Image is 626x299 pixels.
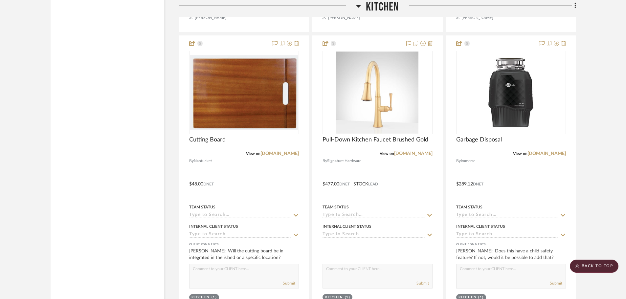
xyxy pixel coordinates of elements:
[189,224,238,229] div: Internal Client Status
[189,248,299,261] div: [PERSON_NAME]: Will the cutting board be in integrated in the island or a specific location?
[189,232,291,238] input: Type to Search…
[189,136,226,143] span: Cutting Board
[570,260,618,273] scroll-to-top-button: BACK TO TOP
[456,224,505,229] div: Internal Client Status
[323,51,432,134] div: 0
[513,152,527,156] span: View on
[456,136,502,143] span: Garbage Disposal
[323,158,327,164] span: By
[323,232,424,238] input: Type to Search…
[283,280,295,286] button: Submit
[456,158,461,164] span: By
[457,51,566,134] div: 0
[323,212,424,219] input: Type to Search…
[327,158,361,164] span: Signature Hardware
[189,158,194,164] span: By
[323,204,349,210] div: Team Status
[190,55,298,130] img: Cutting Board
[416,280,429,286] button: Submit
[456,248,566,261] div: [PERSON_NAME]: Does this have a child safety feature? If not, would it be possible to add that?
[246,152,260,156] span: View on
[461,158,475,164] span: Immerse
[456,232,558,238] input: Type to Search…
[380,152,394,156] span: View on
[470,52,552,134] img: Garbage Disposal
[527,151,566,156] a: [DOMAIN_NAME]
[550,280,562,286] button: Submit
[323,224,371,229] div: Internal Client Status
[194,158,212,164] span: Nantucket
[189,204,215,210] div: Team Status
[260,151,299,156] a: [DOMAIN_NAME]
[456,212,558,219] input: Type to Search…
[190,51,299,134] div: 0
[323,136,428,143] span: Pull-Down Kitchen Faucet Brushed Gold
[336,52,418,134] img: Pull-Down Kitchen Faucet Brushed Gold
[189,212,291,219] input: Type to Search…
[456,204,482,210] div: Team Status
[394,151,433,156] a: [DOMAIN_NAME]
